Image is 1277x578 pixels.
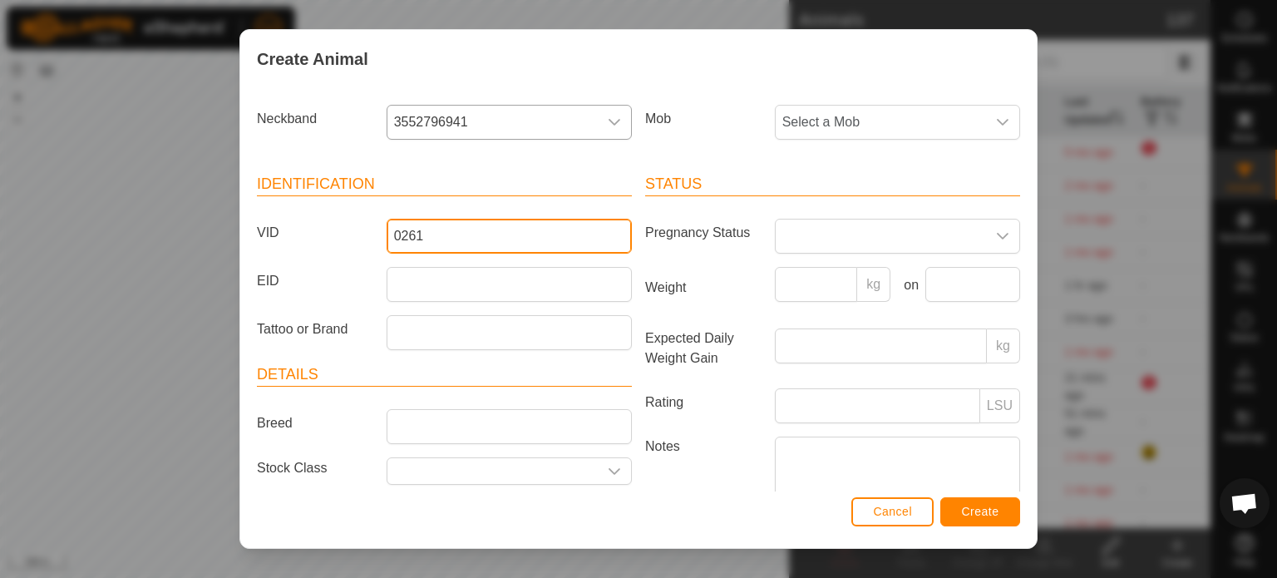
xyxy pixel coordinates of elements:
p-inputgroup-addon: kg [857,267,890,302]
label: Notes [638,437,768,531]
div: Open chat [1220,478,1270,528]
label: Mob [638,105,768,133]
span: 3552796941 [387,106,598,139]
header: Status [645,173,1020,196]
label: EID [250,267,380,295]
label: Rating [638,388,768,417]
span: Create [962,505,999,518]
div: dropdown trigger [986,106,1019,139]
div: dropdown trigger [986,220,1019,253]
p-inputgroup-addon: kg [987,329,1020,363]
label: Stock Class [250,457,380,478]
div: dropdown trigger [598,458,631,484]
div: dropdown trigger [598,106,631,139]
button: Create [940,497,1020,526]
label: Expected Daily Weight Gain [638,329,768,368]
label: Pregnancy Status [638,219,768,247]
header: Identification [257,173,632,196]
span: Select a Mob [776,106,986,139]
span: Cancel [873,505,912,518]
p-inputgroup-addon: LSU [980,388,1020,423]
button: Cancel [851,497,934,526]
label: Breed [250,409,380,437]
label: Tattoo or Brand [250,315,380,343]
label: on [897,275,919,295]
header: Details [257,363,632,387]
label: Neckband [250,105,380,133]
label: Weight [638,267,768,309]
span: Create Animal [257,47,368,72]
label: VID [250,219,380,247]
